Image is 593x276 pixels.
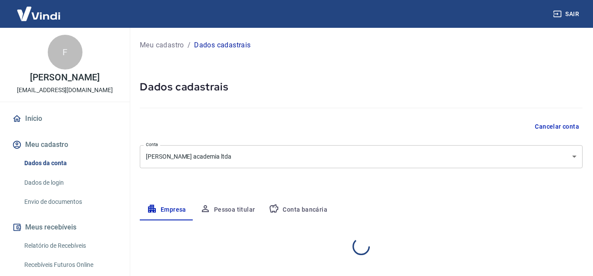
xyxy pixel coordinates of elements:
p: [PERSON_NAME] [30,73,99,82]
img: Vindi [10,0,67,27]
p: / [188,40,191,50]
label: Conta [146,141,158,148]
a: Recebíveis Futuros Online [21,256,119,274]
div: F [48,35,82,70]
a: Envio de documentos [21,193,119,211]
a: Relatório de Recebíveis [21,237,119,255]
p: Dados cadastrais [194,40,250,50]
button: Empresa [140,200,193,220]
a: Início [10,109,119,128]
button: Pessoa titular [193,200,262,220]
button: Cancelar conta [531,119,583,135]
button: Conta bancária [262,200,334,220]
div: [PERSON_NAME] academia ltda [140,145,583,168]
a: Dados de login [21,174,119,192]
button: Meu cadastro [10,135,119,154]
a: Dados da conta [21,154,119,172]
p: [EMAIL_ADDRESS][DOMAIN_NAME] [17,86,113,95]
button: Meus recebíveis [10,218,119,237]
h5: Dados cadastrais [140,80,583,94]
button: Sair [551,6,583,22]
a: Meu cadastro [140,40,184,50]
